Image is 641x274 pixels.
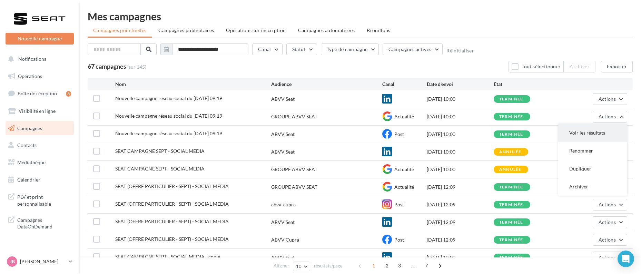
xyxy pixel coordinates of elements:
[4,155,75,170] a: Médiathèque
[382,81,427,88] div: Canal
[18,56,46,62] span: Notifications
[494,81,561,88] div: État
[115,95,222,101] span: Nouvelle campagne réseau social du 07-10-2025 09:19
[314,263,343,269] span: résultats/page
[427,81,494,88] div: Date d'envoi
[499,167,521,172] div: annulée
[421,260,432,271] span: 7
[427,236,494,243] div: [DATE] 12:09
[88,11,633,21] div: Mes campagnes
[115,113,222,119] span: Nouvelle campagne réseau social du 07-10-2025 09:19
[593,199,627,211] button: Actions
[427,148,494,155] div: [DATE] 10:00
[271,236,299,243] div: ABVV Cupra
[593,234,627,246] button: Actions
[4,138,75,153] a: Contacts
[271,201,296,208] div: abvv_cupra
[509,61,564,72] button: Tout sélectionner
[226,27,286,33] span: Operations sur inscription
[599,237,616,243] span: Actions
[4,52,72,66] button: Notifications
[599,96,616,102] span: Actions
[499,97,523,101] div: terminée
[274,263,289,269] span: Afficher
[286,43,317,55] button: Statut
[599,114,616,119] span: Actions
[499,203,523,207] div: terminée
[271,166,317,173] div: GROUPE ABVV SEAT
[499,185,523,189] div: terminée
[427,113,494,120] div: [DATE] 10:00
[271,81,383,88] div: Audience
[368,260,379,271] span: 1
[394,202,404,207] span: Post
[4,121,75,136] a: Campagnes
[271,148,295,155] div: ABVV Seat
[10,258,15,265] span: JB
[446,48,474,53] button: Réinitialiser
[4,213,75,233] a: Campagnes DataOnDemand
[115,148,205,154] span: SEAT CAMPAGNE SEPT - SOCIAL MEDIA
[17,125,42,131] span: Campagnes
[499,238,523,242] div: terminée
[394,131,404,137] span: Post
[20,258,66,265] p: [PERSON_NAME]
[271,96,295,102] div: ABVV Seat
[558,124,627,142] button: Voir les résultats
[499,132,523,137] div: terminée
[115,166,205,172] span: SEAT CAMPAGNE SEPT - SOCIAL MEDIA
[599,202,616,207] span: Actions
[271,254,295,261] div: ABVV Seat
[564,61,595,72] button: Archiver
[427,184,494,190] div: [DATE] 12:09
[394,166,414,172] span: Actualité
[17,192,71,207] span: PLV et print personnalisable
[4,104,75,118] a: Visibilité en ligne
[271,131,295,138] div: ABVV Seat
[599,254,616,260] span: Actions
[17,177,40,183] span: Calendrier
[427,131,494,138] div: [DATE] 10:00
[115,236,229,242] span: SEAT (OFFRE PARTICULIER - SEPT) - SOCIAL MEDIA
[367,27,391,33] span: Brouillons
[293,262,310,271] button: 10
[115,201,229,207] span: SEAT (OFFRE PARTICULIER - SEPT) - SOCIAL MEDIA
[388,46,431,52] span: Campagnes actives
[558,142,627,160] button: Renommer
[394,114,414,119] span: Actualité
[499,115,523,119] div: terminée
[4,69,75,84] a: Opérations
[19,108,56,114] span: Visibilité en ligne
[271,184,317,190] div: GROUPE ABVV SEAT
[383,43,443,55] button: Campagnes actives
[382,260,393,271] span: 2
[66,91,71,97] div: 3
[298,27,355,33] span: Campagnes automatisées
[427,96,494,102] div: [DATE] 10:00
[158,27,214,33] span: Campagnes publicitaires
[18,90,57,96] span: Boîte de réception
[17,142,37,148] span: Contacts
[601,61,633,72] button: Exporter
[6,255,74,268] a: JB [PERSON_NAME]
[115,254,220,260] span: SEAT CAMPAGNE SEPT - SOCIAL MEDIA - copie
[271,219,295,226] div: ABVV Seat
[4,86,75,101] a: Boîte de réception3
[558,160,627,178] button: Dupliquer
[593,216,627,228] button: Actions
[252,43,283,55] button: Canal
[558,178,627,196] button: Archiver
[407,260,418,271] span: ...
[18,73,42,79] span: Opérations
[499,220,523,225] div: terminée
[499,255,523,260] div: terminée
[127,63,146,70] span: (sur 145)
[115,130,222,136] span: Nouvelle campagne réseau social du 07-10-2025 09:19
[427,219,494,226] div: [DATE] 12:09
[593,93,627,105] button: Actions
[17,215,71,230] span: Campagnes DataOnDemand
[427,201,494,208] div: [DATE] 12:09
[394,184,414,190] span: Actualité
[618,251,634,267] div: Open Intercom Messenger
[4,173,75,187] a: Calendrier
